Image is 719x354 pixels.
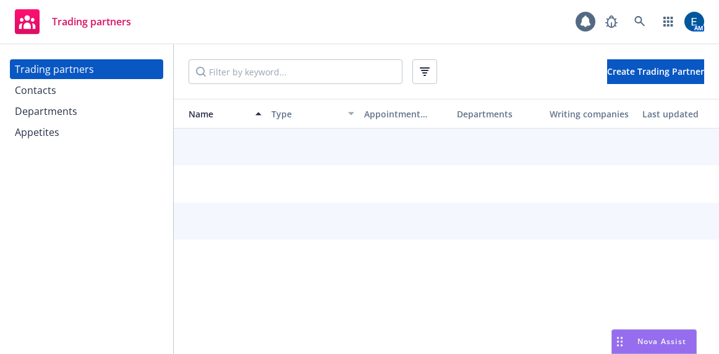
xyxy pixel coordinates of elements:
button: Departments [452,99,545,129]
span: Nova Assist [637,336,686,347]
div: Drag to move [612,330,628,353]
div: Last updated [642,107,712,120]
button: Create Trading Partner [607,59,704,84]
a: Appetites [10,122,163,142]
button: Writing companies [545,99,637,129]
button: Type [266,99,359,129]
img: photo [684,12,704,32]
button: Name [174,99,266,129]
a: Trading partners [10,59,163,79]
a: Departments [10,101,163,121]
a: Report a Bug [599,9,624,34]
div: Trading partners [15,59,94,79]
div: Appointment status [364,107,447,120]
div: Departments [15,101,77,121]
div: Name [179,107,248,120]
div: Departments [457,107,540,120]
button: Appointment status [359,99,452,129]
span: Trading partners [52,17,131,27]
div: Type [271,107,341,120]
div: Appetites [15,122,59,142]
a: Switch app [656,9,681,34]
input: Filter by keyword... [189,59,402,84]
span: Create Trading Partner [607,65,704,77]
button: Nova Assist [611,329,697,354]
div: Writing companies [550,107,632,120]
a: Contacts [10,80,163,100]
div: Contacts [15,80,56,100]
a: Trading partners [10,4,136,39]
a: Search [628,9,652,34]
